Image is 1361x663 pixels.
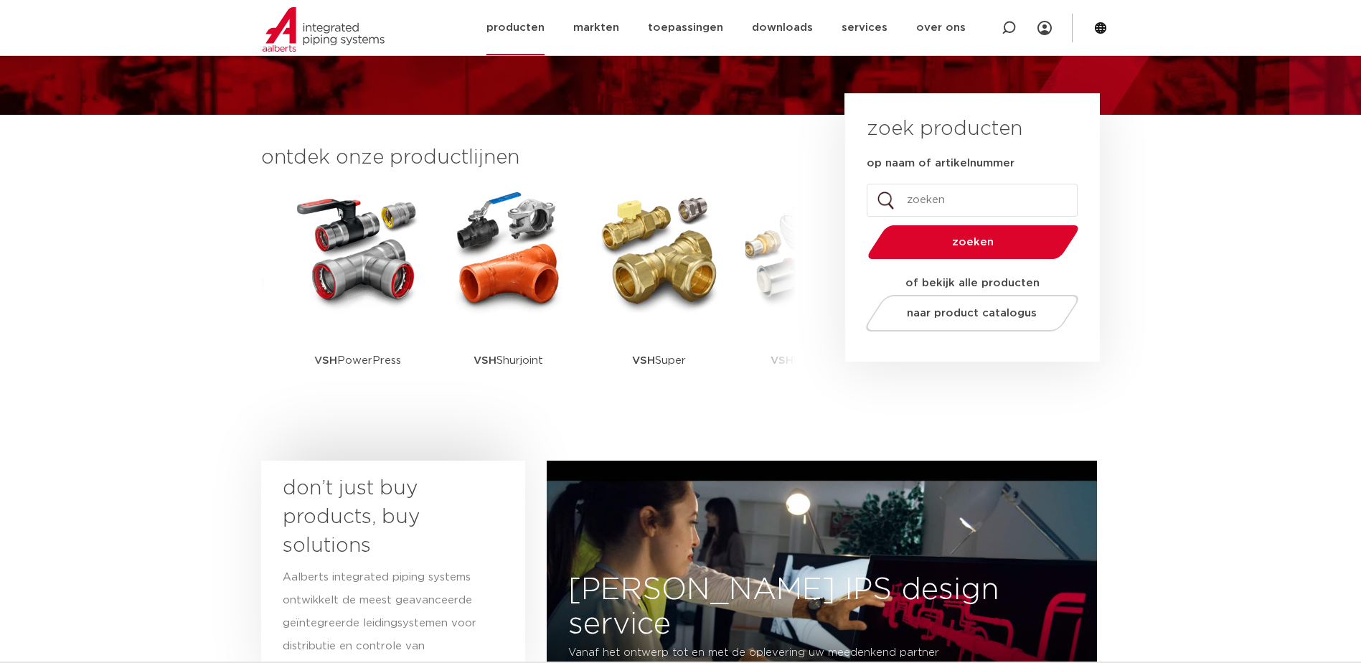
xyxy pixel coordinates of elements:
[314,316,401,405] p: PowerPress
[771,316,849,405] p: UltraPress
[867,115,1022,144] h3: zoek producten
[867,156,1014,171] label: op naam of artikelnummer
[314,355,337,366] strong: VSH
[771,355,793,366] strong: VSH
[444,187,573,405] a: VSHShurjoint
[283,474,478,560] h3: don’t just buy products, buy solutions
[474,316,543,405] p: Shurjoint
[261,144,796,172] h3: ontdek onze productlijnen
[595,187,724,405] a: VSHSuper
[905,278,1040,288] strong: of bekijk alle producten
[632,355,655,366] strong: VSH
[862,224,1084,260] button: zoeken
[474,355,496,366] strong: VSH
[745,187,875,405] a: VSHUltraPress
[907,308,1037,319] span: naar product catalogus
[547,573,1097,641] h3: [PERSON_NAME] IPS design service
[293,187,423,405] a: VSHPowerPress
[905,237,1042,248] span: zoeken
[632,316,686,405] p: Super
[867,184,1078,217] input: zoeken
[862,295,1082,331] a: naar product catalogus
